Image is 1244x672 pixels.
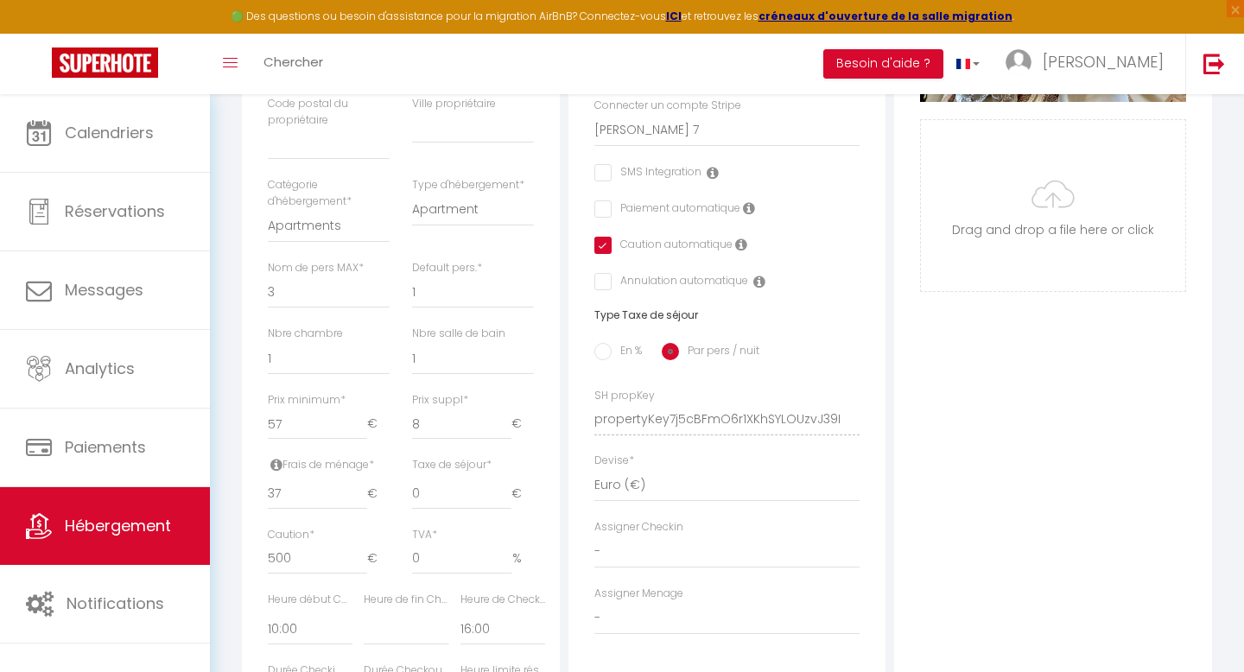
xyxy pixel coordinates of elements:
[263,53,323,71] span: Chercher
[412,260,482,276] label: Default pers.
[268,177,390,210] label: Catégorie d'hébergement
[666,9,682,23] a: ICI
[511,479,534,510] span: €
[268,392,346,409] label: Prix minimum
[65,358,135,379] span: Analytics
[679,343,759,362] label: Par pers / nuit
[268,527,314,543] label: Caution
[511,409,534,440] span: €
[594,98,741,114] label: Connecter un compte Stripe
[1006,49,1031,75] img: ...
[758,9,1012,23] a: créneaux d'ouverture de la salle migration
[823,49,943,79] button: Besoin d'aide ?
[412,392,468,409] label: Prix suppl
[65,515,171,536] span: Hébergement
[367,409,390,440] span: €
[594,309,860,321] h6: Type Taxe de séjour
[1171,594,1231,659] iframe: Chat
[594,586,683,602] label: Assigner Menage
[268,260,364,276] label: Nom de pers MAX
[268,592,352,608] label: Heure début Checkin
[65,279,143,301] span: Messages
[67,593,164,614] span: Notifications
[412,527,437,543] label: TVA
[993,34,1185,94] a: ... [PERSON_NAME]
[412,177,524,193] label: Type d'hébergement
[594,519,683,536] label: Assigner Checkin
[65,436,146,458] span: Paiements
[412,326,505,342] label: Nbre salle de bain
[460,592,545,608] label: Heure de Checkout
[364,592,448,608] label: Heure de fin Checkin
[14,7,66,59] button: Ouvrir le widget de chat LiveChat
[412,457,492,473] label: Taxe de séjour
[268,326,343,342] label: Nbre chambre
[251,34,336,94] a: Chercher
[612,200,740,219] label: Paiement automatique
[268,457,374,473] label: Frais de ménage
[1203,53,1225,74] img: logout
[367,543,390,574] span: €
[512,543,534,574] span: %
[1043,51,1164,73] span: [PERSON_NAME]
[612,343,642,362] label: En %
[412,96,496,112] label: Ville propriétaire
[268,96,390,129] label: Code postal du propriétaire
[65,122,154,143] span: Calendriers
[594,453,634,469] label: Devise
[270,458,282,472] i: Frais de ménage
[367,479,390,510] span: €
[594,388,655,404] label: SH propKey
[65,200,165,222] span: Réservations
[612,237,733,256] label: Caution automatique
[52,48,158,78] img: Super Booking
